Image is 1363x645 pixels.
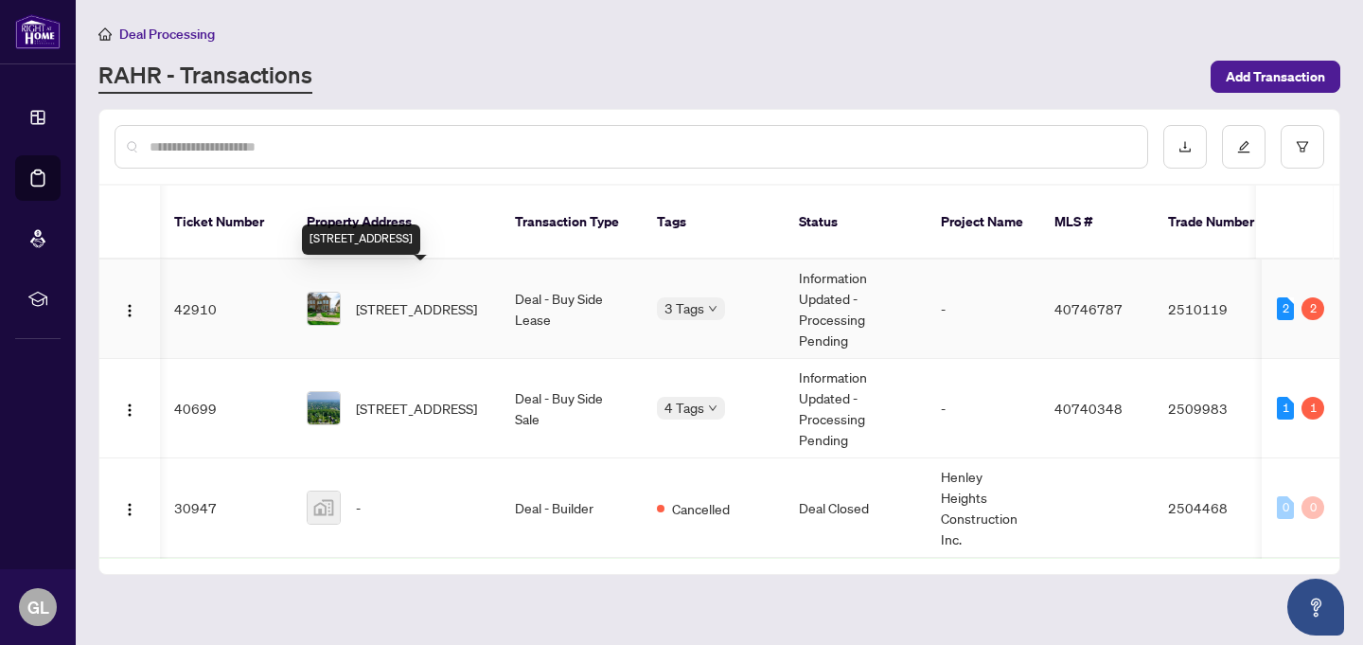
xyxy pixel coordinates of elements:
[926,558,1039,616] td: -
[1287,579,1344,636] button: Open asap
[115,393,145,423] button: Logo
[708,304,717,314] span: down
[119,26,215,43] span: Deal Processing
[1237,140,1250,153] span: edit
[1301,496,1324,519] div: 0
[1281,125,1324,169] button: filter
[1153,186,1285,260] th: Trade Number
[308,293,340,325] img: thumbnail-img
[784,558,926,616] td: -
[1277,397,1294,420] div: 1
[500,186,642,260] th: Transaction Type
[1153,558,1285,616] td: 2419863
[159,359,292,458] td: 40699
[784,260,926,359] td: Information Updated - Processing Pending
[1039,186,1153,260] th: MLS #
[664,297,704,319] span: 3 Tags
[708,403,717,413] span: down
[1153,359,1285,458] td: 2509983
[926,186,1039,260] th: Project Name
[1153,458,1285,558] td: 2504468
[1301,297,1324,320] div: 2
[159,558,292,616] td: 17577
[122,502,137,517] img: Logo
[1296,140,1309,153] span: filter
[15,14,61,49] img: logo
[1277,496,1294,519] div: 0
[926,458,1039,558] td: Henley Heights Construction Inc.
[115,493,145,523] button: Logo
[784,186,926,260] th: Status
[302,224,420,255] div: [STREET_ADDRESS]
[356,298,477,319] span: [STREET_ADDRESS]
[308,492,340,524] img: thumbnail-img
[1277,297,1294,320] div: 2
[159,260,292,359] td: 42910
[1178,140,1192,153] span: download
[1211,61,1340,93] button: Add Transaction
[356,497,361,518] span: -
[27,594,49,620] span: GL
[1054,300,1123,317] span: 40746787
[122,303,137,318] img: Logo
[356,398,477,419] span: [STREET_ADDRESS]
[1153,260,1285,359] td: 2510119
[500,558,642,616] td: Deal - Sell Side Sale
[500,458,642,558] td: Deal - Builder
[664,397,704,419] span: 4 Tags
[159,186,292,260] th: Ticket Number
[292,186,500,260] th: Property Address
[1301,397,1324,420] div: 1
[1163,125,1207,169] button: download
[500,359,642,458] td: Deal - Buy Side Sale
[672,498,730,519] span: Cancelled
[500,260,642,359] td: Deal - Buy Side Lease
[784,359,926,458] td: Information Updated - Processing Pending
[1226,62,1325,92] span: Add Transaction
[98,60,312,94] a: RAHR - Transactions
[159,458,292,558] td: 30947
[926,359,1039,458] td: -
[642,186,784,260] th: Tags
[784,458,926,558] td: Deal Closed
[308,392,340,424] img: thumbnail-img
[98,27,112,41] span: home
[1054,400,1123,417] span: 40740348
[1222,125,1266,169] button: edit
[122,403,137,418] img: Logo
[115,294,145,324] button: Logo
[926,260,1039,359] td: -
